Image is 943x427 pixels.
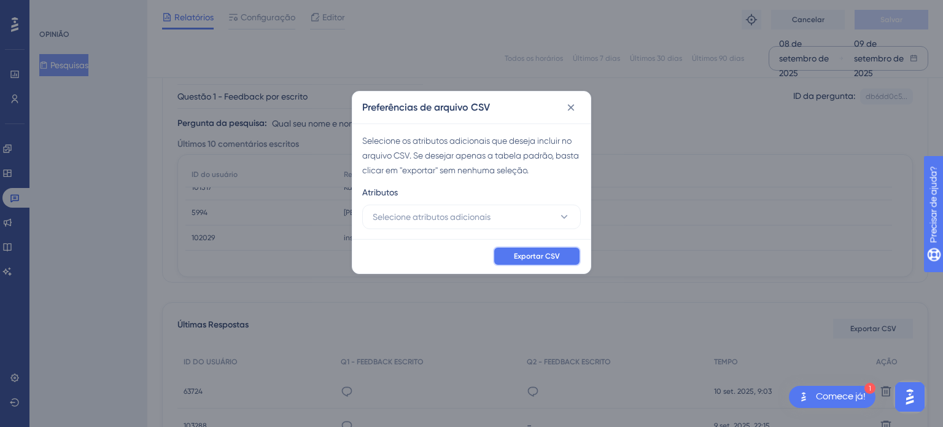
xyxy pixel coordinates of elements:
font: Selecione os atributos adicionais que deseja incluir no arquivo CSV. Se desejar apenas a tabela p... [362,136,579,175]
font: Exportar CSV [514,252,560,261]
font: Comece já! [816,391,866,401]
font: Precisar de ajuda? [29,6,106,15]
img: imagem-do-lançador-texto-alternativo [796,390,811,404]
div: Abra a lista de verificação Comece!, módulos restantes: 1 [789,386,875,408]
font: Selecione atributos adicionais [373,212,491,222]
font: Atributos [362,187,398,197]
font: Preferências de arquivo CSV [362,101,490,113]
font: 1 [868,385,872,392]
iframe: Iniciador do Assistente de IA do UserGuiding [891,378,928,415]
